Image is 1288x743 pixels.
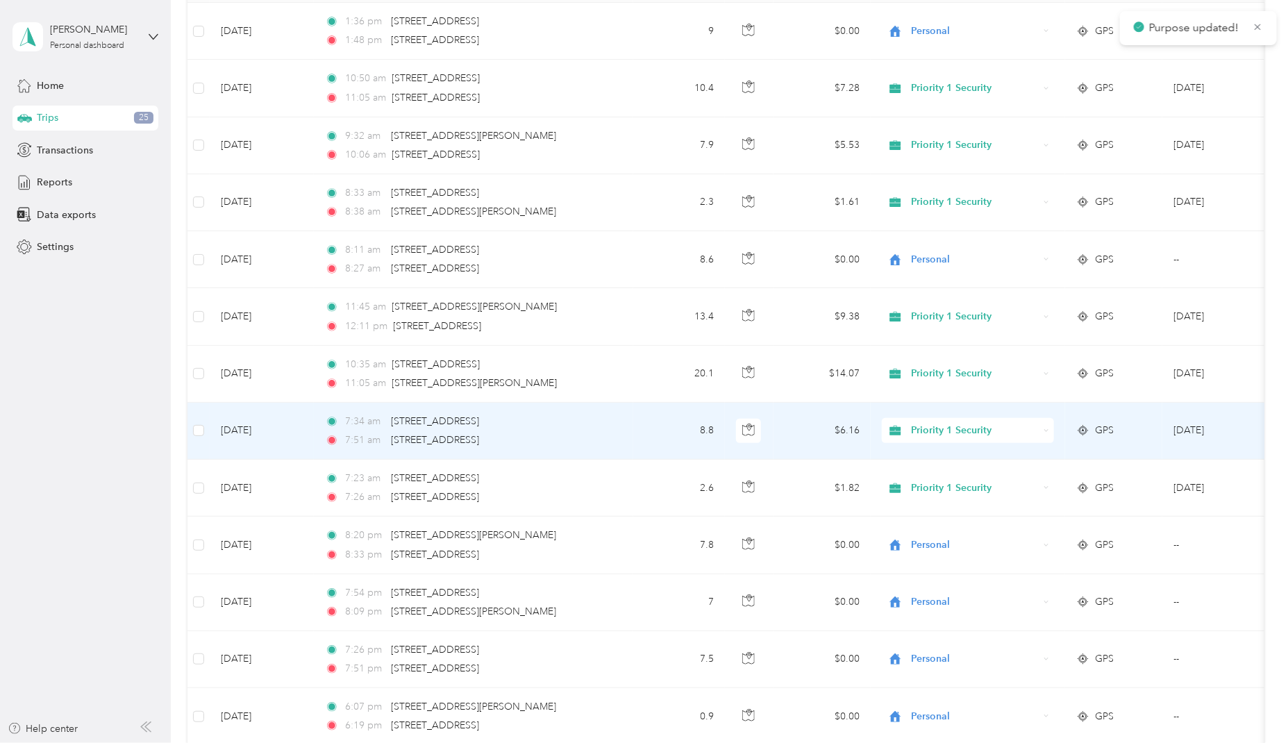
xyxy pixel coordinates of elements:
span: [STREET_ADDRESS] [392,72,480,84]
span: 11:05 am [345,90,386,106]
span: GPS [1095,194,1114,210]
span: Personal [912,24,1039,39]
td: [DATE] [210,231,314,288]
span: Personal [912,537,1039,553]
iframe: Everlance-gr Chat Button Frame [1210,665,1288,743]
span: [STREET_ADDRESS][PERSON_NAME] [392,377,558,389]
span: 7:51 am [345,433,385,448]
td: 8.6 [633,231,725,288]
td: [DATE] [210,174,314,231]
span: Priority 1 Security [912,137,1039,153]
span: 7:26 pm [345,642,385,658]
td: 7.8 [633,517,725,574]
span: 11:05 am [345,376,386,391]
span: [STREET_ADDRESS][PERSON_NAME] [391,701,556,712]
span: 10:35 am [345,357,386,372]
span: 1:36 pm [345,14,385,29]
span: Priority 1 Security [912,481,1039,496]
span: [STREET_ADDRESS][PERSON_NAME] [391,130,556,142]
td: 7 [633,574,725,631]
td: [DATE] [210,517,314,574]
td: [DATE] [210,60,314,117]
td: $1.61 [773,174,871,231]
span: Personal [912,252,1039,267]
td: $6.16 [773,403,871,460]
span: GPS [1095,309,1114,324]
span: [STREET_ADDRESS][PERSON_NAME] [391,206,556,217]
div: Personal dashboard [50,42,124,50]
td: $9.38 [773,288,871,345]
td: $14.07 [773,346,871,403]
span: 8:11 am [345,242,385,258]
span: 10:50 am [345,71,386,86]
span: Priority 1 Security [912,366,1039,381]
td: $0.00 [773,574,871,631]
span: GPS [1095,24,1114,39]
span: 7:54 pm [345,585,385,601]
span: 11:45 am [345,299,386,315]
span: 6:07 pm [345,699,385,715]
span: GPS [1095,81,1114,96]
td: 7.9 [633,117,725,174]
span: 7:51 pm [345,661,385,676]
span: [STREET_ADDRESS][PERSON_NAME] [392,301,558,312]
button: Help center [8,721,78,736]
span: Home [37,78,64,93]
span: Data exports [37,208,96,222]
span: 12:11 pm [345,319,387,334]
span: Personal [912,651,1039,667]
div: [PERSON_NAME] [50,22,137,37]
span: Personal [912,709,1039,724]
span: 8:33 pm [345,547,385,562]
span: GPS [1095,252,1114,267]
td: 9 [633,3,725,60]
span: [STREET_ADDRESS] [391,15,479,27]
td: 13.4 [633,288,725,345]
span: 25 [134,112,153,124]
td: [DATE] [210,3,314,60]
span: [STREET_ADDRESS] [391,415,479,427]
td: [DATE] [210,460,314,517]
td: $1.82 [773,460,871,517]
td: [DATE] [210,288,314,345]
span: GPS [1095,709,1114,724]
span: GPS [1095,423,1114,438]
span: [STREET_ADDRESS] [391,549,479,560]
span: GPS [1095,366,1114,381]
span: [STREET_ADDRESS] [391,719,479,731]
td: $5.53 [773,117,871,174]
td: [DATE] [210,403,314,460]
span: 7:23 am [345,471,385,486]
span: GPS [1095,651,1114,667]
span: [STREET_ADDRESS] [392,149,480,160]
span: 9:32 am [345,128,385,144]
td: $7.28 [773,60,871,117]
span: [STREET_ADDRESS] [391,244,479,256]
td: $0.00 [773,631,871,688]
span: [STREET_ADDRESS] [391,472,479,484]
td: 10.4 [633,60,725,117]
span: [STREET_ADDRESS] [391,262,479,274]
span: 8:27 am [345,261,385,276]
span: 10:06 am [345,147,386,162]
td: $0.00 [773,3,871,60]
p: Purpose updated! [1149,19,1242,37]
span: [STREET_ADDRESS][PERSON_NAME] [391,529,556,541]
td: [DATE] [210,117,314,174]
span: 8:38 am [345,204,385,219]
span: 8:20 pm [345,528,385,543]
span: [STREET_ADDRESS][PERSON_NAME] [391,606,556,617]
span: GPS [1095,537,1114,553]
td: 7.5 [633,631,725,688]
td: [DATE] [210,574,314,631]
span: GPS [1095,594,1114,610]
span: GPS [1095,481,1114,496]
td: 2.3 [633,174,725,231]
span: [STREET_ADDRESS] [391,662,479,674]
span: [STREET_ADDRESS] [392,92,480,103]
span: [STREET_ADDRESS] [394,320,482,332]
span: Priority 1 Security [912,309,1039,324]
span: [STREET_ADDRESS] [391,434,479,446]
span: [STREET_ADDRESS] [391,644,479,656]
